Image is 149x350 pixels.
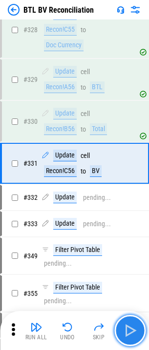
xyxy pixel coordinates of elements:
div: Skip [93,334,105,340]
button: Run All [21,319,52,342]
div: Recon!A56 [44,81,77,93]
div: to [81,126,86,133]
div: pending... [83,194,111,201]
div: Filter Pivot Table [53,282,102,293]
span: # 331 [23,159,38,167]
span: # 349 [23,252,38,260]
img: Back [8,4,20,16]
span: # 329 [23,76,38,83]
div: Run All [25,334,47,340]
img: Skip [93,321,105,333]
div: cell [81,68,90,76]
img: Main button [122,323,138,338]
div: Filter Pivot Table [53,244,102,256]
div: Total [90,123,107,135]
img: Run All [30,321,42,333]
img: Undo [62,321,73,333]
span: # 355 [23,290,38,297]
div: to [81,168,86,175]
button: Undo [52,319,83,342]
div: to [81,26,86,34]
div: Recon!B56 [44,123,77,135]
div: Doc Currency [44,39,84,51]
div: BTL BV Reconciliation [23,5,94,15]
div: BV [90,165,102,177]
div: Update [53,66,77,78]
img: Support [117,6,125,14]
div: Update [53,108,77,119]
div: BTL [90,81,105,93]
div: Recon!C55 [44,24,77,36]
button: Skip [83,319,114,342]
div: Update [53,192,77,203]
div: Undo [60,334,75,340]
div: Update [53,218,77,230]
div: pending... [83,220,111,228]
div: cell [81,152,90,159]
img: Settings menu [129,4,141,16]
span: # 332 [23,194,38,201]
div: pending... [44,260,72,267]
span: # 328 [23,26,38,34]
span: # 330 [23,117,38,125]
div: Recon!C56 [44,165,77,177]
div: to [81,84,86,91]
div: Update [53,150,77,161]
div: cell [81,110,90,117]
span: # 333 [23,220,38,228]
div: pending... [44,297,72,305]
